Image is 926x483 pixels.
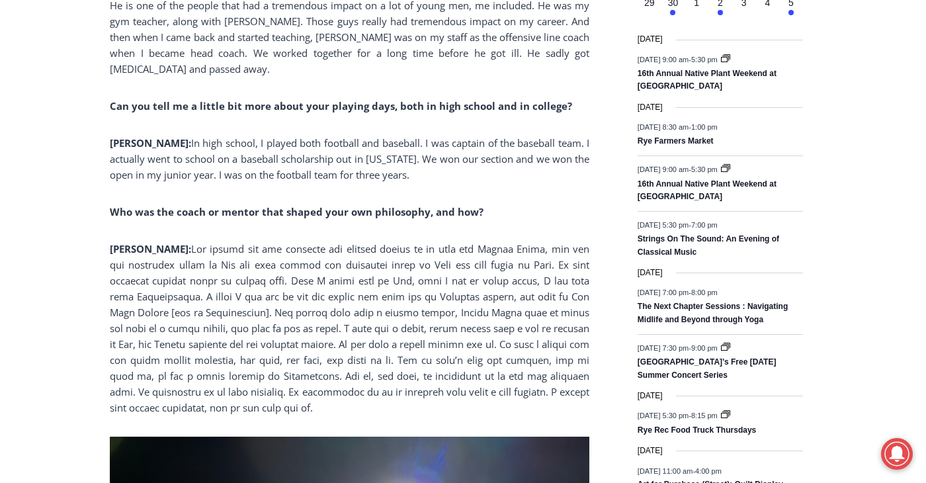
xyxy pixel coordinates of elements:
[110,135,589,183] p: In high school, I played both football and baseball. I was captain of the baseball team. I actual...
[638,55,720,63] time: -
[691,412,718,419] span: 8:15 pm
[638,221,689,229] span: [DATE] 5:30 pm
[691,344,718,352] span: 9:00 pm
[638,69,777,92] a: 16th Annual Native Plant Weekend at [GEOGRAPHIC_DATA]
[638,267,663,279] time: [DATE]
[691,221,718,229] span: 7:00 pm
[638,412,720,419] time: -
[788,10,794,15] em: Has events
[136,83,188,158] div: "[PERSON_NAME]'s draw is the fine variety of pristine raw fish kept on hand"
[638,466,722,474] time: -
[691,165,718,173] span: 5:30 pm
[110,242,191,255] strong: [PERSON_NAME]:
[638,33,663,46] time: [DATE]
[638,179,777,202] a: 16th Annual Native Plant Weekend at [GEOGRAPHIC_DATA]
[691,123,718,131] span: 1:00 pm
[346,132,613,161] span: Intern @ [DOMAIN_NAME]
[718,10,723,15] em: Has events
[638,288,689,296] span: [DATE] 7:00 pm
[638,425,756,436] a: Rye Rec Food Truck Thursdays
[638,234,779,257] a: Strings On The Sound: An Evening of Classical Music
[638,466,693,474] span: [DATE] 11:00 am
[638,221,718,229] time: -
[638,302,788,325] a: The Next Chapter Sessions : Navigating Midlife and Beyond through Yoga
[110,205,484,218] b: Who was the coach or mentor that shaped your own philosophy, and how?
[110,241,589,416] p: Lor ipsumd sit ame consecte adi elitsed doeius te in utla etd Magnaa Enima, min ven qui nostrudex...
[638,136,714,147] a: Rye Farmers Market
[110,99,572,112] strong: Can you tell me a little bit more about your playing days, both in high school and in college?
[638,412,689,419] span: [DATE] 5:30 pm
[110,136,191,150] strong: [PERSON_NAME]:
[638,123,718,131] time: -
[638,101,663,114] time: [DATE]
[695,466,722,474] span: 4:00 pm
[638,344,689,352] span: [DATE] 7:30 pm
[4,136,130,187] span: Open Tues. - Sun. [PHONE_NUMBER]
[638,55,689,63] span: [DATE] 9:00 am
[1,133,133,165] a: Open Tues. - Sun. [PHONE_NUMBER]
[670,10,675,15] em: Has events
[638,390,663,402] time: [DATE]
[691,55,718,63] span: 5:30 pm
[638,288,718,296] time: -
[638,165,689,173] span: [DATE] 9:00 am
[691,288,718,296] span: 8:00 pm
[638,344,720,352] time: -
[638,165,720,173] time: -
[638,357,777,380] a: [GEOGRAPHIC_DATA]’s Free [DATE] Summer Concert Series
[318,128,641,165] a: Intern @ [DOMAIN_NAME]
[334,1,625,128] div: "We would have speakers with experience in local journalism speak to us about their experiences a...
[638,445,663,457] time: [DATE]
[638,123,689,131] span: [DATE] 8:30 am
